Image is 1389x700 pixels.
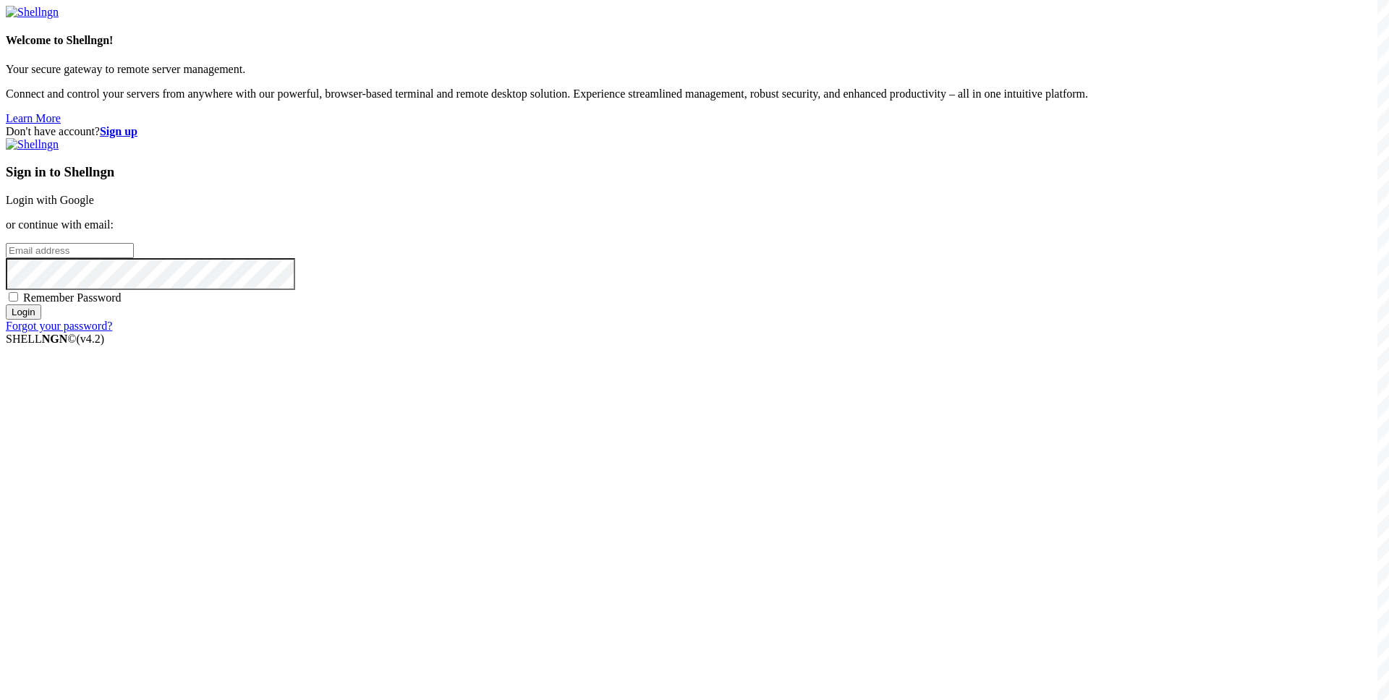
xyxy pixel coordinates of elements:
b: NGN [42,333,68,345]
span: Remember Password [23,291,122,304]
img: Shellngn [6,6,59,19]
input: Remember Password [9,292,18,302]
div: Don't have account? [6,125,1383,138]
h4: Welcome to Shellngn! [6,34,1383,47]
span: SHELL © [6,333,104,345]
a: Sign up [100,125,137,137]
p: or continue with email: [6,218,1383,231]
a: Forgot your password? [6,320,112,332]
h3: Sign in to Shellngn [6,164,1383,180]
img: Shellngn [6,138,59,151]
input: Login [6,304,41,320]
input: Email address [6,243,134,258]
span: 4.2.0 [77,333,105,345]
a: Login with Google [6,194,94,206]
p: Your secure gateway to remote server management. [6,63,1383,76]
p: Connect and control your servers from anywhere with our powerful, browser-based terminal and remo... [6,87,1383,101]
a: Learn More [6,112,61,124]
